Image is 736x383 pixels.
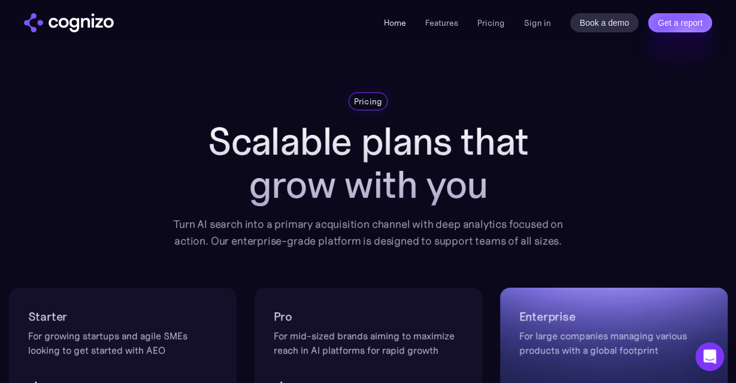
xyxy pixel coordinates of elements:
a: Sign in [524,16,551,30]
div: Open Intercom Messenger [695,342,724,371]
div: For mid-sized brands aiming to maximize reach in AI platforms for rapid growth [274,328,463,357]
a: Book a demo [570,13,639,32]
a: home [24,13,114,32]
div: For growing startups and agile SMEs looking to get started with AEO [28,328,217,357]
div: Pricing [354,95,383,107]
a: Home [384,17,406,28]
div: Turn AI search into a primary acquisition channel with deep analytics focused on action. Our ente... [165,216,572,249]
h2: Enterprise [519,307,708,326]
h2: Pro [274,307,463,326]
h2: Starter [28,307,217,326]
a: Pricing [477,17,505,28]
h1: Scalable plans that grow with you [165,120,572,206]
a: Features [425,17,458,28]
img: cognizo logo [24,13,114,32]
div: For large companies managing various products with a global footprint [519,328,708,357]
a: Get a report [648,13,712,32]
